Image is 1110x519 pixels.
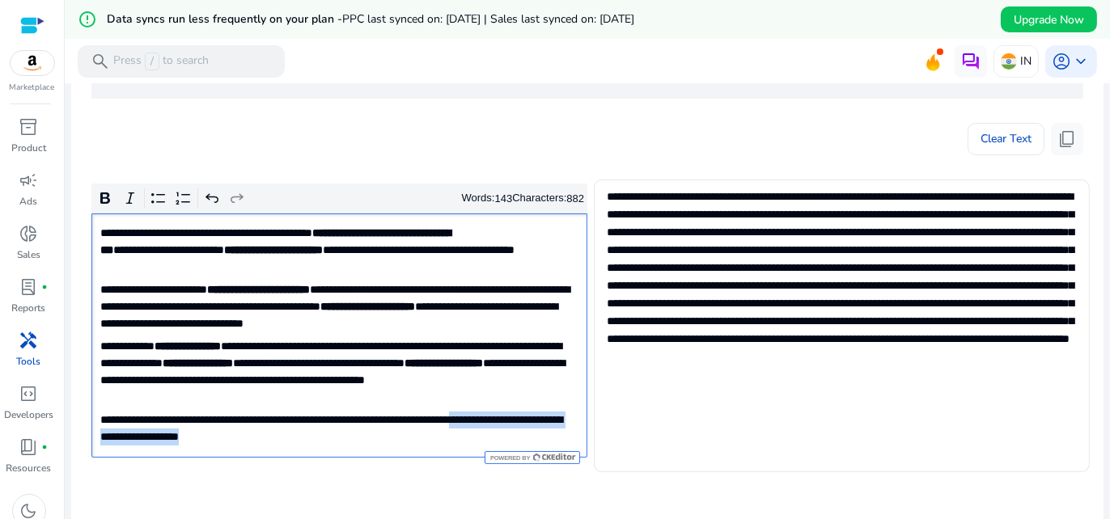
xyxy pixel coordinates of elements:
p: Reports [12,301,46,315]
button: content_copy [1051,123,1083,155]
label: 143 [495,192,513,205]
span: fiber_manual_record [42,444,49,450]
p: Product [11,141,46,155]
img: amazon.svg [11,51,54,75]
span: inventory_2 [19,117,39,137]
span: code_blocks [19,384,39,403]
p: Resources [6,461,52,475]
span: keyboard_arrow_down [1071,52,1091,71]
span: Upgrade Now [1014,11,1084,28]
h5: Data syncs run less frequently on your plan - [107,13,634,27]
span: book_4 [19,437,39,457]
span: / [145,53,159,70]
mat-icon: error_outline [78,10,97,29]
label: 882 [566,192,584,205]
p: Tools [17,354,41,369]
span: donut_small [19,224,39,243]
span: PPC last synced on: [DATE] | Sales last synced on: [DATE] [342,11,634,27]
span: campaign [19,171,39,190]
span: handyman [19,331,39,350]
span: lab_profile [19,277,39,297]
button: Clear Text [968,123,1044,155]
span: Powered by [489,454,530,462]
p: Developers [4,407,53,422]
span: Clear Text [981,123,1032,155]
p: Press to search [113,53,209,70]
img: in.svg [1001,53,1017,70]
span: search [91,52,110,71]
p: Ads [20,194,38,209]
span: account_circle [1052,52,1071,71]
div: Editor toolbar [91,184,587,214]
div: Rich Text Editor. Editing area: main. Press Alt+0 for help. [91,213,587,458]
p: Sales [17,247,40,262]
p: IN [1020,47,1032,75]
p: Marketplace [10,82,55,94]
button: Upgrade Now [1001,6,1097,32]
span: fiber_manual_record [42,284,49,290]
span: content_copy [1057,129,1077,149]
div: Words: Characters: [462,188,585,209]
